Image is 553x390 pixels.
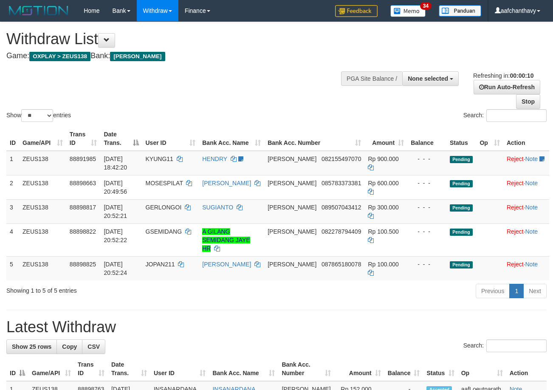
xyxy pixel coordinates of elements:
span: Rp 600.000 [368,180,398,187]
span: OXPLAY > ZEUS138 [29,52,90,61]
th: ID [6,127,19,151]
td: · [503,223,549,256]
input: Search: [486,339,547,352]
a: Note [525,261,538,268]
div: PGA Site Balance / [341,71,402,86]
span: 88898817 [70,204,96,211]
span: [PERSON_NAME] [268,261,316,268]
a: Reject [507,228,524,235]
div: - - - [411,179,443,187]
th: Op: activate to sort column ascending [476,127,503,151]
a: Reject [507,180,524,187]
label: Search: [463,109,547,122]
th: Bank Acc. Name: activate to sort column ascending [209,357,278,381]
a: Next [523,284,547,298]
span: 88898663 [70,180,96,187]
span: [DATE] 18:42:20 [104,155,127,171]
span: 88898822 [70,228,96,235]
th: Game/API: activate to sort column ascending [19,127,66,151]
span: Copy 085783373381 to clipboard [322,180,361,187]
a: CSV [82,339,105,354]
select: Showentries [21,109,53,122]
span: 88898825 [70,261,96,268]
a: Show 25 rows [6,339,57,354]
h1: Withdraw List [6,31,360,48]
a: Copy [56,339,82,354]
label: Show entries [6,109,71,122]
span: None selected [408,75,448,82]
td: 5 [6,256,19,280]
th: User ID: activate to sort column ascending [142,127,199,151]
div: - - - [411,260,443,268]
td: · [503,256,549,280]
th: Bank Acc. Number: activate to sort column ascending [278,357,334,381]
span: [PERSON_NAME] [268,228,316,235]
th: Trans ID: activate to sort column ascending [74,357,108,381]
span: [DATE] 20:52:22 [104,228,127,243]
td: ZEUS138 [19,175,66,199]
th: Game/API: activate to sort column ascending [28,357,74,381]
th: Trans ID: activate to sort column ascending [66,127,101,151]
a: A GILANG SEMIDANG JAYE HR [202,228,250,252]
th: Status [446,127,476,151]
span: [PERSON_NAME] [268,204,316,211]
span: [PERSON_NAME] [268,155,316,162]
img: Feedback.jpg [335,5,378,17]
div: Showing 1 to 5 of 5 entries [6,283,224,295]
td: 3 [6,199,19,223]
td: ZEUS138 [19,199,66,223]
button: None selected [402,71,459,86]
th: Amount: activate to sort column ascending [364,127,407,151]
th: Amount: activate to sort column ascending [334,357,384,381]
th: Bank Acc. Name: activate to sort column ascending [199,127,264,151]
span: Rp 300.000 [368,204,398,211]
span: [PERSON_NAME] [110,52,165,61]
td: ZEUS138 [19,256,66,280]
th: Action [506,357,547,381]
span: Copy 089507043412 to clipboard [322,204,361,211]
th: User ID: activate to sort column ascending [150,357,209,381]
span: Pending [450,156,473,163]
a: Note [525,228,538,235]
th: Date Trans.: activate to sort column ascending [108,357,150,381]
td: ZEUS138 [19,223,66,256]
a: HENDRY [202,155,227,162]
span: [DATE] 20:52:21 [104,204,127,219]
h4: Game: Bank: [6,52,360,60]
div: - - - [411,155,443,163]
div: - - - [411,203,443,212]
img: MOTION_logo.png [6,4,71,17]
span: GERLONGOI [146,204,182,211]
span: GSEMIDANG [146,228,182,235]
a: Stop [516,94,540,109]
img: Button%20Memo.svg [390,5,426,17]
a: Note [525,180,538,187]
th: Balance [407,127,446,151]
span: KYUNG11 [146,155,173,162]
span: 34 [420,2,432,10]
th: Op: activate to sort column ascending [458,357,506,381]
span: Copy [62,343,77,350]
span: [DATE] 20:49:56 [104,180,127,195]
td: · [503,151,549,175]
span: MOSESPILAT [146,180,183,187]
span: Refreshing in: [473,72,533,79]
span: Rp 900.000 [368,155,398,162]
span: [PERSON_NAME] [268,180,316,187]
td: 4 [6,223,19,256]
span: Pending [450,229,473,236]
label: Search: [463,339,547,352]
a: Note [525,204,538,211]
strong: 00:00:10 [510,72,533,79]
h1: Latest Withdraw [6,319,547,336]
span: Rp 100.000 [368,261,398,268]
td: 2 [6,175,19,199]
span: [DATE] 20:52:24 [104,261,127,276]
span: Pending [450,261,473,268]
a: [PERSON_NAME] [202,180,251,187]
td: · [503,199,549,223]
a: 1 [509,284,524,298]
span: Copy 082278794409 to clipboard [322,228,361,235]
th: Status: activate to sort column ascending [423,357,457,381]
td: ZEUS138 [19,151,66,175]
